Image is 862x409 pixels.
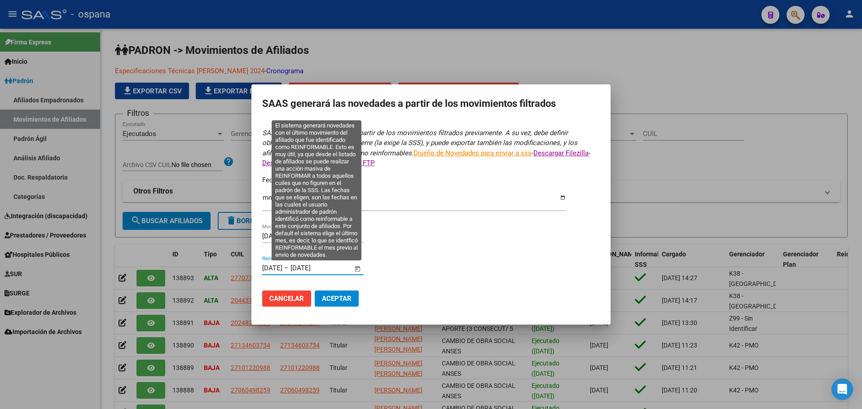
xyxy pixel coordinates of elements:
input: Fecha fin [290,264,334,272]
span: Cancelar [269,295,304,303]
input: Fecha inicio [262,264,282,272]
h2: SAAS generará las novedades a partir de los movimientos filtrados [262,95,600,112]
input: Fecha fin [290,232,334,240]
span: – [284,232,289,240]
span: – [284,264,289,272]
div: Open Intercom Messenger [831,378,853,400]
input: Fecha inicio [262,232,282,240]
a: Descargar Archivo Configuración FTP [262,159,374,167]
button: Open calendar [353,264,363,274]
p: - - [262,128,600,168]
a: Diseño de Novedades para enviar a sss [413,149,532,157]
button: Aceptar [315,290,359,307]
span: Aceptar [322,295,352,303]
a: Descargar Filezilla [533,149,589,157]
button: Cancelar [262,290,311,307]
button: Open calendar [353,232,363,242]
p: Fecha de Cierre [262,175,600,185]
i: SAAS generará las novedades a partir de los movimientos filtrados previamente. A su vez, debe def... [262,129,577,157]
